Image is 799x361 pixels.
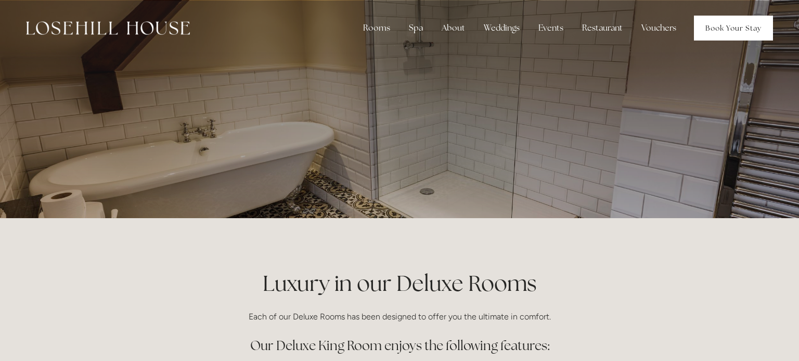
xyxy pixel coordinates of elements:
div: Spa [401,18,431,38]
div: Rooms [355,18,398,38]
a: Book Your Stay [694,16,773,41]
a: Vouchers [633,18,685,38]
p: Each of our Deluxe Rooms has been designed to offer you the ultimate in comfort. [151,310,648,324]
h1: Luxury in our Deluxe Rooms [151,268,648,299]
div: Events [530,18,572,38]
div: Weddings [475,18,528,38]
div: About [433,18,473,38]
h2: Our Deluxe King Room enjoys the following features: [151,337,648,355]
img: Losehill House [26,21,190,35]
div: Restaurant [574,18,631,38]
